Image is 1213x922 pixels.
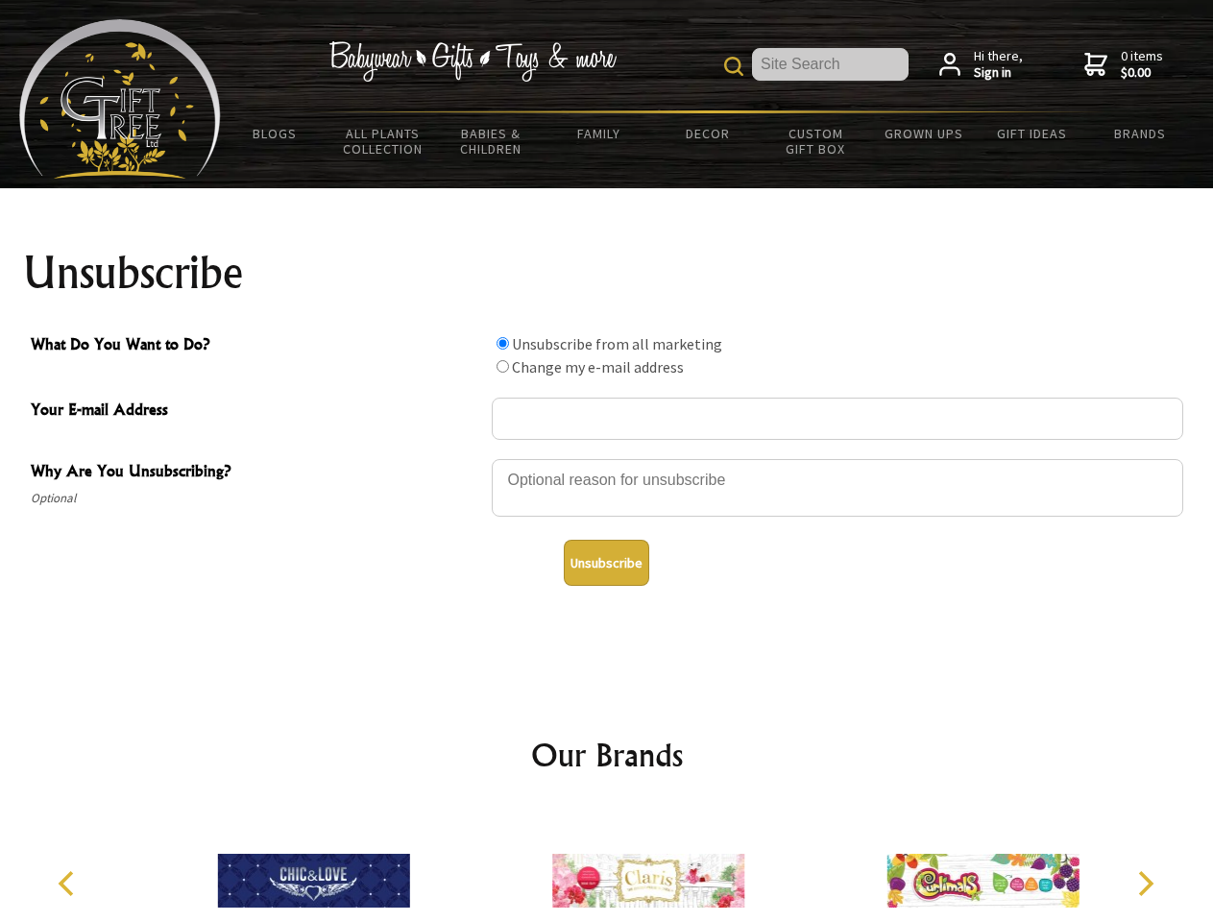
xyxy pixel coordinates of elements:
a: Custom Gift Box [762,113,870,169]
h1: Unsubscribe [23,250,1191,296]
span: Optional [31,487,482,510]
a: 0 items$0.00 [1084,48,1163,82]
input: Site Search [752,48,909,81]
label: Change my e-mail address [512,357,684,376]
strong: $0.00 [1121,64,1163,82]
h2: Our Brands [38,732,1176,778]
span: Why Are You Unsubscribing? [31,459,482,487]
label: Unsubscribe from all marketing [512,334,722,353]
a: Gift Ideas [978,113,1086,154]
input: What Do You Want to Do? [497,337,509,350]
input: What Do You Want to Do? [497,360,509,373]
strong: Sign in [974,64,1023,82]
span: 0 items [1121,47,1163,82]
a: Babies & Children [437,113,546,169]
img: product search [724,57,743,76]
span: Hi there, [974,48,1023,82]
a: Decor [653,113,762,154]
button: Unsubscribe [564,540,649,586]
span: What Do You Want to Do? [31,332,482,360]
a: Family [546,113,654,154]
img: Babywear - Gifts - Toys & more [328,41,617,82]
input: Your E-mail Address [492,398,1183,440]
a: Brands [1086,113,1195,154]
button: Previous [48,862,90,905]
img: Babyware - Gifts - Toys and more... [19,19,221,179]
button: Next [1124,862,1166,905]
span: Your E-mail Address [31,398,482,425]
a: Hi there,Sign in [939,48,1023,82]
textarea: Why Are You Unsubscribing? [492,459,1183,517]
a: BLOGS [221,113,329,154]
a: All Plants Collection [329,113,438,169]
a: Grown Ups [869,113,978,154]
